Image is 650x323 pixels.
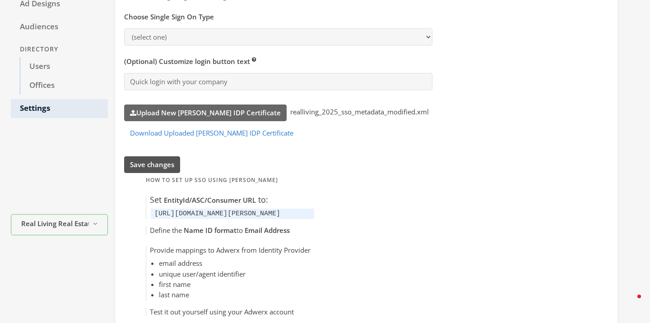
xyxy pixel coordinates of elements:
li: first name [159,279,311,290]
li: unique user/agent identifier [159,269,311,279]
div: Directory [11,41,108,58]
button: Real Living Real Estate [11,214,108,235]
h5: Test it out yourself using your Adwerx account [146,308,314,317]
h5: Set to: [146,195,314,205]
a: Settings [11,99,108,118]
a: Users [20,57,108,76]
h5: Define the to [146,226,314,235]
span: (Optional) Customize login button text [124,57,256,66]
span: Real Living Real Estate [21,218,89,229]
h5: Provide mappings to Adwerx from Identity Provider [146,246,314,255]
span: Name ID format [184,226,237,235]
button: Download Uploaded [PERSON_NAME] IDP Certificate [124,125,299,141]
h5: Choose Single Sign On Type [124,13,214,22]
code: [URL][DOMAIN_NAME][PERSON_NAME] [154,210,280,218]
iframe: Intercom live chat [619,292,641,314]
h5: How to Set Up SSO Using [PERSON_NAME] [146,177,314,184]
a: Offices [20,76,108,95]
li: last name [159,290,311,300]
span: Email Address [245,226,290,235]
label: Upload New [PERSON_NAME] IDP Certificate [124,105,287,121]
span: Selected file [290,107,429,116]
a: Audiences [11,18,108,36]
li: email address [159,258,311,268]
span: EntityId/ASC/Consumer URL [164,196,256,205]
button: Save changes [124,156,180,173]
